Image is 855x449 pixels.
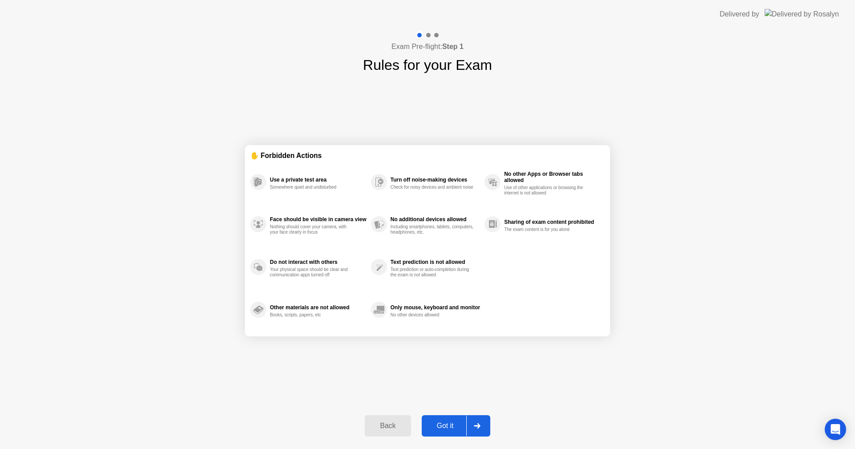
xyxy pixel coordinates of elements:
[363,54,492,76] h1: Rules for your Exam
[391,304,480,311] div: Only mouse, keyboard and monitor
[270,185,354,190] div: Somewhere quiet and undisturbed
[365,415,411,437] button: Back
[825,419,846,440] div: Open Intercom Messenger
[391,216,480,222] div: No additional devices allowed
[391,224,475,235] div: Including smartphones, tablets, computers, headphones, etc.
[765,9,839,19] img: Delivered by Rosalyn
[504,185,588,196] div: Use of other applications or browsing the internet is not allowed
[270,304,366,311] div: Other materials are not allowed
[270,267,354,278] div: Your physical space should be clear and communication apps turned off
[270,177,366,183] div: Use a private test area
[442,43,464,50] b: Step 1
[270,216,366,222] div: Face should be visible in camera view
[391,267,475,278] div: Text prediction or auto-completion during the exam is not allowed
[391,312,475,318] div: No other devices allowed
[424,422,466,430] div: Got it
[391,185,475,190] div: Check for noisy devices and ambient noise
[504,227,588,232] div: The exam content is for you alone
[367,422,408,430] div: Back
[391,177,480,183] div: Turn off noise-making devices
[270,312,354,318] div: Books, scripts, papers, etc
[250,150,605,161] div: ✋ Forbidden Actions
[504,171,600,183] div: No other Apps or Browser tabs allowed
[720,9,759,20] div: Delivered by
[270,259,366,265] div: Do not interact with others
[504,219,600,225] div: Sharing of exam content prohibited
[270,224,354,235] div: Nothing should cover your camera, with your face clearly in focus
[391,259,480,265] div: Text prediction is not allowed
[391,41,464,52] h4: Exam Pre-flight:
[422,415,490,437] button: Got it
